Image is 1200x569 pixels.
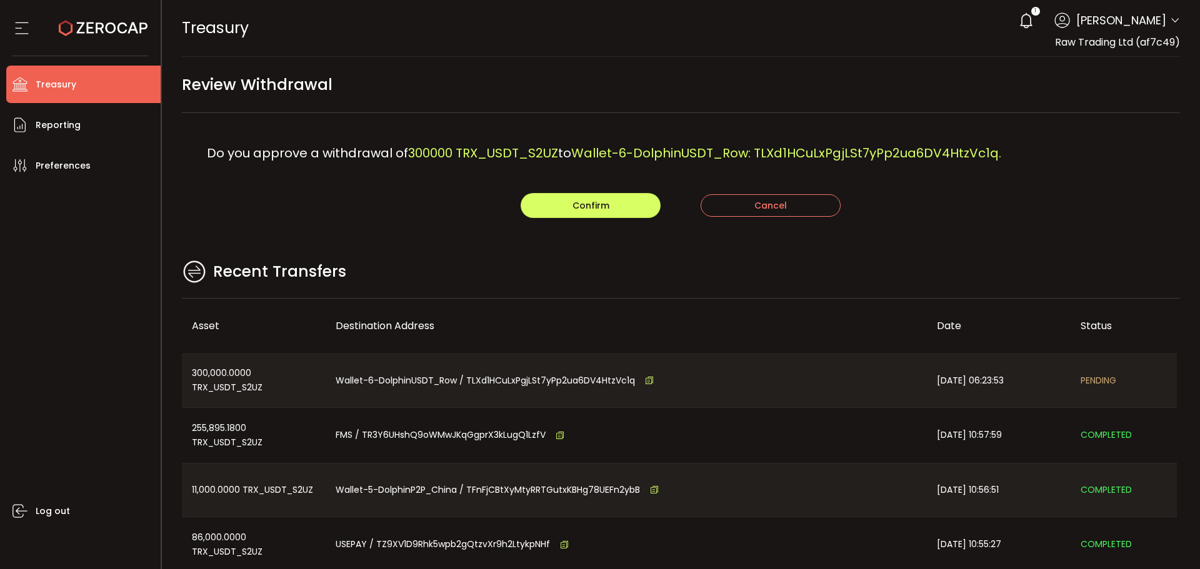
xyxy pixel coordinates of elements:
span: FMS / TR3Y6UHshQ9oWMwJKqGgprX3kLugQ1LzfV [336,428,546,442]
div: Date [927,319,1071,333]
div: 255,895.1800 TRX_USDT_S2UZ [182,408,326,463]
span: 300000 TRX_USDT_S2UZ [408,144,558,162]
button: Confirm [521,193,661,218]
span: Wallet-6-DolphinUSDT_Row: TLXd1HCuLxPgjLSt7yPp2ua6DV4HtzVc1q. [571,144,1001,162]
iframe: Chat Widget [1137,509,1200,569]
span: Do you approve a withdrawal of [207,144,408,162]
span: to [558,144,571,162]
span: COMPLETED [1081,428,1132,442]
div: 11,000.0000 TRX_USDT_S2UZ [182,463,326,517]
span: Confirm [572,199,609,212]
span: Review Withdrawal [182,71,332,99]
span: PENDING [1081,374,1116,388]
span: [PERSON_NAME] [1076,12,1166,29]
span: Raw Trading Ltd (af7c49) [1055,35,1180,49]
span: Log out [36,502,70,520]
button: Cancel [701,194,841,217]
span: COMPLETED [1081,537,1132,552]
span: 1 [1034,7,1036,16]
span: Reporting [36,116,81,134]
span: Cancel [754,199,787,212]
div: Destination Address [326,319,927,333]
span: Preferences [36,157,91,175]
span: Wallet-5-DolphinP2P_China / TFnFjCBtXyMtyRRTGutxKBHg78UEFn2ybB [336,483,640,497]
div: [DATE] 10:56:51 [927,463,1071,517]
span: Treasury [182,17,249,39]
span: COMPLETED [1081,483,1132,497]
div: [DATE] 10:57:59 [927,408,1071,463]
div: [DATE] 06:23:53 [927,354,1071,408]
span: Wallet-6-DolphinUSDT_Row / TLXd1HCuLxPgjLSt7yPp2ua6DV4HtzVc1q [336,374,635,388]
div: Asset [182,319,326,333]
span: Recent Transfers [213,260,346,284]
div: 300,000.0000 TRX_USDT_S2UZ [182,354,326,408]
span: USEPAY / TZ9XV1D9Rhk5wpb2gQtzvXr9h2LtykpNHf [336,537,550,552]
div: Status [1071,319,1177,333]
span: Treasury [36,76,76,94]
